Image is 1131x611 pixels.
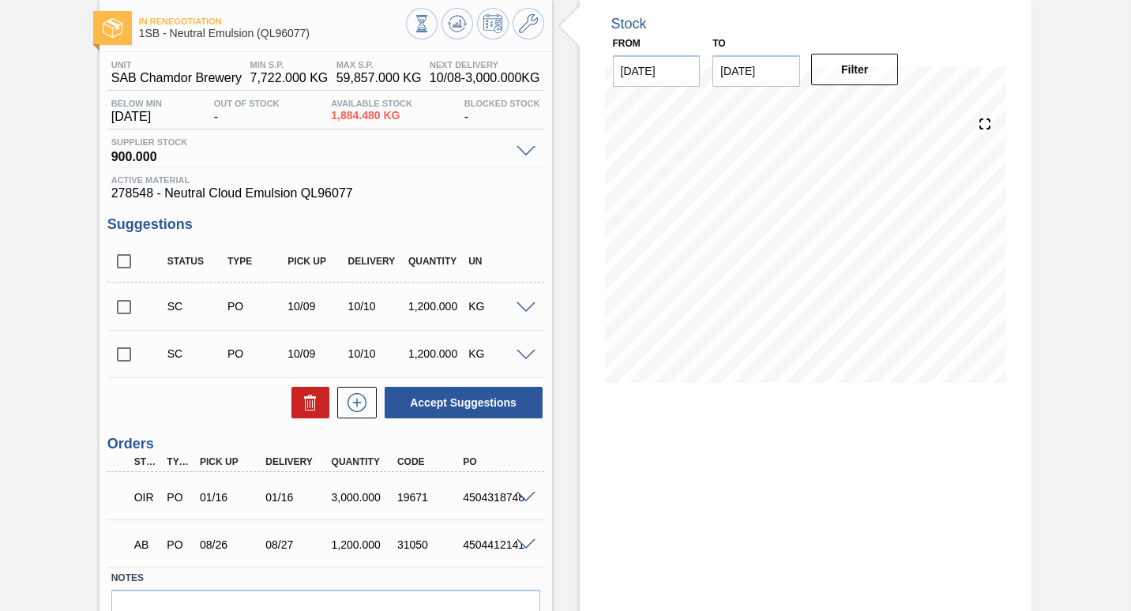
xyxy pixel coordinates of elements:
[224,347,288,360] div: Purchase order
[328,456,400,467] div: Quantity
[284,300,348,313] div: 10/09/2025
[111,110,162,124] span: [DATE]
[134,538,159,551] p: AB
[111,99,162,108] span: Below Min
[111,71,242,85] span: SAB Chamdor Brewery
[134,491,159,504] p: OIR
[196,538,268,551] div: 08/26/2025
[404,256,469,267] div: Quantity
[250,71,329,85] span: 7,722.000 KG
[111,567,540,590] label: Notes
[329,387,377,418] div: New suggestion
[442,8,473,39] button: Update Chart
[196,491,268,504] div: 01/16/2025
[328,491,400,504] div: 3,000.000
[464,300,529,313] div: KG
[261,456,333,467] div: Delivery
[331,99,412,108] span: Available Stock
[139,28,406,39] span: 1SB - Neutral Emulsion (QL96077)
[111,147,509,163] span: 900.000
[284,256,348,267] div: Pick up
[385,387,543,418] button: Accept Suggestions
[459,456,531,467] div: PO
[513,8,544,39] button: Go to Master Data / General
[406,8,438,39] button: Stocks Overview
[163,256,228,267] div: Status
[130,527,163,562] div: Awaiting Billing
[284,347,348,360] div: 10/09/2025
[613,55,701,87] input: mm/dd/yyyy
[464,256,529,267] div: UN
[196,456,268,467] div: Pick up
[712,55,800,87] input: mm/dd/yyyy
[130,456,163,467] div: Step
[163,300,228,313] div: Suggestion Created
[214,99,280,108] span: Out Of Stock
[130,480,163,515] div: In Renegotiation
[393,491,465,504] div: 19671
[336,60,422,69] span: MAX S.P.
[111,60,242,69] span: Unit
[163,347,228,360] div: Suggestion Created
[344,300,409,313] div: 10/10/2025
[163,491,195,504] div: Purchase order
[107,436,544,452] h3: Orders
[250,60,329,69] span: MIN S.P.
[393,456,465,467] div: Code
[163,456,195,467] div: Type
[430,60,540,69] span: Next Delivery
[103,18,122,38] img: Ícone
[613,38,641,49] label: From
[404,300,469,313] div: 1,200.000
[139,17,406,26] span: In Renegotiation
[404,347,469,360] div: 1,200.000
[811,54,899,85] button: Filter
[224,256,288,267] div: Type
[163,538,195,551] div: Purchase order
[331,110,412,122] span: 1,884.480 KG
[111,175,540,185] span: Active Material
[477,8,509,39] button: Schedule Inventory
[111,137,509,147] span: Supplier Stock
[459,491,531,504] div: 4504318748
[111,186,540,201] span: 278548 - Neutral Cloud Emulsion QL96077
[460,99,544,124] div: -
[464,347,529,360] div: KG
[464,99,540,108] span: Blocked Stock
[459,538,531,551] div: 4504412141
[344,256,409,267] div: Delivery
[328,538,400,551] div: 1,200.000
[261,491,333,504] div: 01/16/2025
[344,347,409,360] div: 10/10/2025
[611,16,647,32] div: Stock
[377,385,544,420] div: Accept Suggestions
[430,71,540,85] span: 10/08 - 3,000.000 KG
[107,216,544,233] h3: Suggestions
[336,71,422,85] span: 59,857.000 KG
[261,538,333,551] div: 08/27/2025
[210,99,284,124] div: -
[393,538,465,551] div: 31050
[712,38,725,49] label: to
[284,387,329,418] div: Delete Suggestions
[224,300,288,313] div: Purchase order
